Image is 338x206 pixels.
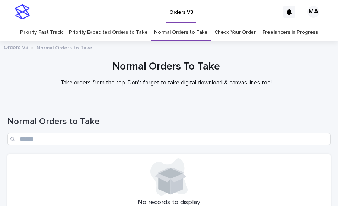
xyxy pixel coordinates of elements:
[36,43,92,51] p: Normal Orders to Take
[15,4,30,19] img: stacker-logo-s-only.png
[307,6,319,18] div: MA
[4,43,28,51] a: Orders V3
[214,24,256,41] a: Check Your Order
[69,24,147,41] a: Priority Expedited Orders to Take
[7,116,331,127] h1: Normal Orders to Take
[7,133,331,145] input: Search
[7,61,325,73] h1: Normal Orders To Take
[154,24,208,41] a: Normal Orders to Take
[17,79,315,86] p: Take orders from the top. Don't forget to take digital download & canvas lines too!
[20,24,62,41] a: Priority Fast Track
[262,24,318,41] a: Freelancers in Progress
